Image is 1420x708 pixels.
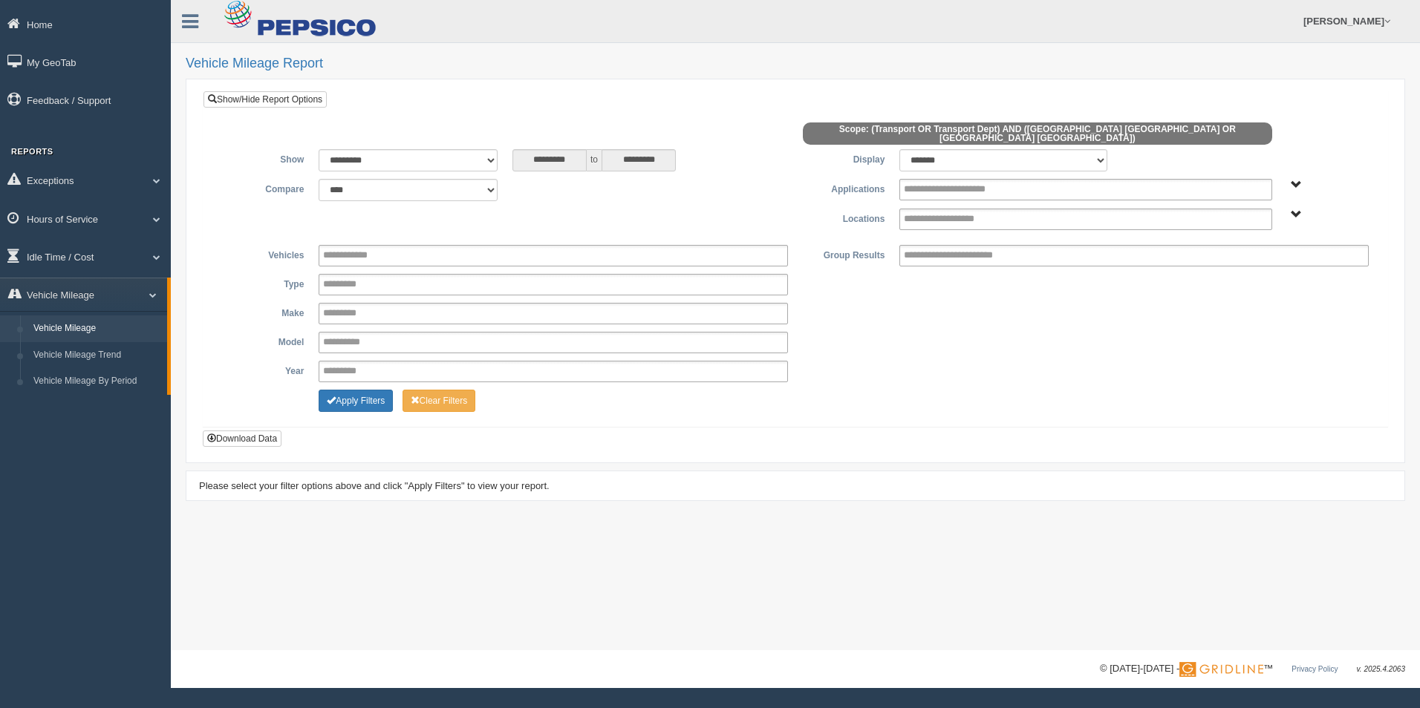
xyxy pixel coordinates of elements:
[1179,662,1263,677] img: Gridline
[803,122,1272,145] span: Scope: (Transport OR Transport Dept) AND ([GEOGRAPHIC_DATA] [GEOGRAPHIC_DATA] OR [GEOGRAPHIC_DATA...
[203,430,281,447] button: Download Data
[1357,665,1405,673] span: v. 2025.4.2063
[199,480,550,491] span: Please select your filter options above and click "Apply Filters" to view your report.
[587,149,602,171] span: to
[403,390,476,412] button: Change Filter Options
[27,368,167,395] a: Vehicle Mileage By Period
[215,303,311,321] label: Make
[1100,661,1405,677] div: © [DATE]-[DATE] - ™
[1292,665,1338,673] a: Privacy Policy
[795,179,892,197] label: Applications
[795,209,892,226] label: Locations
[186,56,1405,71] h2: Vehicle Mileage Report
[215,245,311,263] label: Vehicles
[215,332,311,350] label: Model
[215,274,311,292] label: Type
[203,91,327,108] a: Show/Hide Report Options
[319,390,393,412] button: Change Filter Options
[27,315,167,342] a: Vehicle Mileage
[795,245,892,263] label: Group Results
[215,179,311,197] label: Compare
[795,149,892,167] label: Display
[27,342,167,369] a: Vehicle Mileage Trend
[215,149,311,167] label: Show
[215,361,311,378] label: Year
